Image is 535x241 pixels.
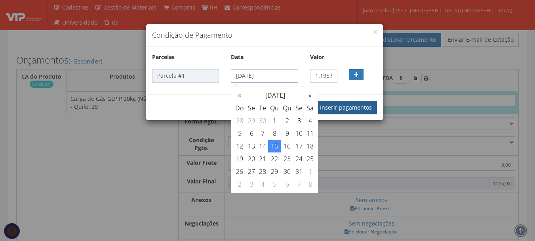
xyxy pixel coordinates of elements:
[233,127,246,140] td: 5
[257,114,268,127] td: 30
[281,152,293,165] td: 23
[305,152,316,165] td: 25
[233,140,246,152] td: 12
[293,140,305,152] td: 17
[305,114,316,127] td: 4
[246,140,257,152] td: 13
[152,53,175,61] label: Parcelas
[233,178,246,191] td: 2
[315,101,377,114] button: Inserir pagamentos
[257,140,268,152] td: 14
[281,140,293,152] td: 16
[268,165,281,178] td: 29
[305,89,316,102] th: »
[268,178,281,191] td: 5
[257,152,268,165] td: 21
[305,102,316,114] th: Sa
[233,114,246,127] td: 28
[246,114,257,127] td: 29
[231,53,244,61] label: Data
[257,127,268,140] td: 7
[281,165,293,178] td: 30
[293,102,305,114] th: Se
[246,152,257,165] td: 20
[246,165,257,178] td: 27
[310,53,324,61] label: Valor
[281,178,293,191] td: 6
[246,178,257,191] td: 3
[293,152,305,165] td: 24
[293,165,305,178] td: 31
[281,127,293,140] td: 9
[293,178,305,191] td: 7
[233,165,246,178] td: 26
[268,127,281,140] td: 8
[233,89,246,102] th: «
[268,102,281,114] th: Qu
[246,102,257,114] th: Se
[268,114,281,127] td: 1
[305,127,316,140] td: 11
[246,127,257,140] td: 6
[305,178,316,191] td: 8
[233,102,246,114] th: Do
[305,165,316,178] td: 1
[293,127,305,140] td: 10
[257,165,268,178] td: 28
[257,178,268,191] td: 4
[293,114,305,127] td: 3
[246,89,305,102] th: [DATE]
[281,114,293,127] td: 2
[305,140,316,152] td: 18
[268,152,281,165] td: 22
[281,102,293,114] th: Qu
[268,140,281,152] td: 15
[152,30,377,40] h4: Condição de Pagamento
[233,152,246,165] td: 19
[257,102,268,114] th: Te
